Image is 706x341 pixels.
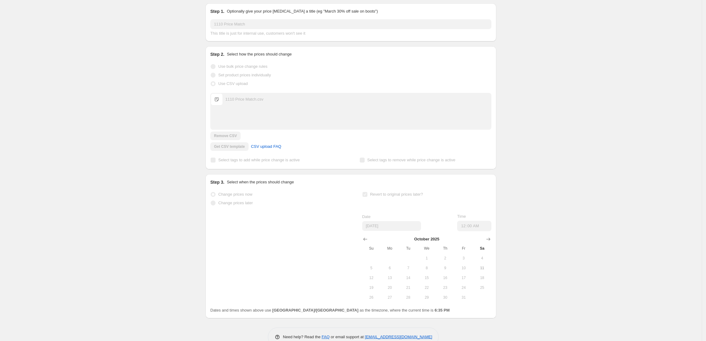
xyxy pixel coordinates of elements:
a: FAQ [322,335,330,339]
button: Friday October 31 2025 [454,293,473,302]
span: 25 [475,285,489,290]
span: Fr [457,246,470,251]
button: Show next month, November 2025 [484,235,493,243]
span: Change prices later [218,201,253,205]
span: Sa [475,246,489,251]
input: 30% off holiday sale [210,19,491,29]
span: Th [438,246,452,251]
button: Saturday October 18 2025 [473,273,491,283]
span: 1 [420,256,434,261]
p: Optionally give your price [MEDICAL_DATA] a title (eg "March 30% off sale on boots") [227,8,378,14]
span: 27 [383,295,396,300]
button: Thursday October 23 2025 [436,283,454,293]
span: 8 [420,266,434,270]
button: Tuesday October 7 2025 [399,263,417,273]
span: 7 [401,266,415,270]
button: Show previous month, September 2025 [361,235,370,243]
span: We [420,246,434,251]
button: Monday October 6 2025 [381,263,399,273]
span: 14 [401,275,415,280]
span: 9 [438,266,452,270]
span: 17 [457,275,470,280]
button: Wednesday October 29 2025 [418,293,436,302]
span: 2 [438,256,452,261]
span: 28 [401,295,415,300]
button: Today Saturday October 11 2025 [473,263,491,273]
button: Sunday October 12 2025 [362,273,381,283]
span: or email support at [330,335,365,339]
span: Change prices now [218,192,252,197]
button: Wednesday October 1 2025 [418,253,436,263]
button: Wednesday October 8 2025 [418,263,436,273]
span: 21 [401,285,415,290]
th: Wednesday [418,243,436,253]
a: [EMAIL_ADDRESS][DOMAIN_NAME] [365,335,432,339]
span: 13 [383,275,396,280]
span: Mo [383,246,396,251]
p: Select how the prices should change [227,51,292,57]
span: Tu [401,246,415,251]
th: Monday [381,243,399,253]
button: Monday October 20 2025 [381,283,399,293]
span: 12 [365,275,378,280]
span: Revert to original prices later? [370,192,423,197]
span: 5 [365,266,378,270]
span: Dates and times shown above use as the timezone, where the current time is [210,308,450,312]
button: Thursday October 2 2025 [436,253,454,263]
button: Thursday October 30 2025 [436,293,454,302]
span: Select tags to remove while price change is active [367,158,456,162]
span: 26 [365,295,378,300]
span: 31 [457,295,470,300]
span: CSV upload FAQ [251,144,281,150]
a: CSV upload FAQ [247,142,285,151]
button: Monday October 27 2025 [381,293,399,302]
b: 6:35 PM [434,308,449,312]
span: Select tags to add while price change is active [218,158,300,162]
span: 16 [438,275,452,280]
span: Su [365,246,378,251]
input: 10/11/2025 [362,221,421,231]
p: Select when the prices should change [227,179,294,185]
span: Date [362,214,370,219]
span: 22 [420,285,434,290]
button: Thursday October 9 2025 [436,263,454,273]
span: 24 [457,285,470,290]
span: 11 [475,266,489,270]
button: Sunday October 5 2025 [362,263,381,273]
span: 18 [475,275,489,280]
button: Monday October 13 2025 [381,273,399,283]
button: Friday October 3 2025 [454,253,473,263]
button: Sunday October 19 2025 [362,283,381,293]
span: Use bulk price change rules [218,64,267,69]
th: Friday [454,243,473,253]
th: Saturday [473,243,491,253]
input: 12:00 [457,221,491,231]
span: Set product prices individually [218,73,271,77]
span: 20 [383,285,396,290]
button: Saturday October 4 2025 [473,253,491,263]
button: Tuesday October 14 2025 [399,273,417,283]
span: 19 [365,285,378,290]
h2: Step 2. [210,51,224,57]
span: Use CSV upload [218,81,248,86]
span: Time [457,214,466,219]
button: Wednesday October 15 2025 [418,273,436,283]
button: Friday October 17 2025 [454,273,473,283]
button: Sunday October 26 2025 [362,293,381,302]
button: Tuesday October 21 2025 [399,283,417,293]
button: Thursday October 16 2025 [436,273,454,283]
div: 1110 Price Match.csv [225,96,263,102]
span: 29 [420,295,434,300]
th: Sunday [362,243,381,253]
button: Saturday October 25 2025 [473,283,491,293]
h2: Step 3. [210,179,224,185]
b: [GEOGRAPHIC_DATA]/[GEOGRAPHIC_DATA] [272,308,358,312]
span: Need help? Read the [283,335,322,339]
span: 23 [438,285,452,290]
span: 4 [475,256,489,261]
span: 3 [457,256,470,261]
button: Wednesday October 22 2025 [418,283,436,293]
span: 30 [438,295,452,300]
button: Friday October 10 2025 [454,263,473,273]
span: This title is just for internal use, customers won't see it [210,31,305,36]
